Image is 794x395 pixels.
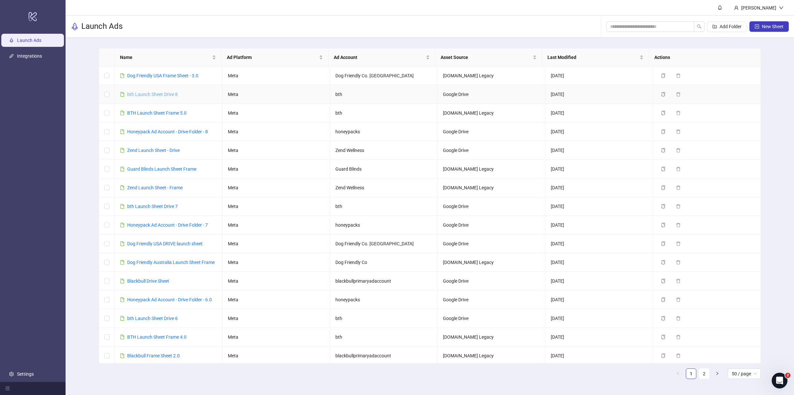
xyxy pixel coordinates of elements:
li: Next Page [712,368,723,379]
a: Zend Launch Sheet - Frame [127,185,183,190]
span: file [120,335,125,339]
th: Last Modified [542,48,649,66]
td: Meta [223,328,330,347]
span: menu-fold [5,386,10,391]
th: Asset Source [435,48,542,66]
a: Blackbull Frame Sheet 2.0 [127,353,180,358]
a: bth Launch Sheet Drive 8 [127,92,178,97]
span: copy [661,148,665,153]
span: delete [676,167,681,171]
a: Honeypack Ad Account - Drive Folder - 8 [127,129,208,134]
span: delete [676,92,681,97]
span: bell [718,5,722,10]
td: [DATE] [546,253,653,272]
td: Meta [223,253,330,272]
td: honeypacks [330,291,438,309]
td: Zend Wellness [330,179,438,197]
td: Google Drive [438,216,545,235]
a: Honeypack Ad Account - Drive Folder - 7 [127,222,208,228]
span: copy [661,353,665,358]
a: Guard Blinds Launch Sheet Frame [127,166,196,172]
td: Google Drive [438,235,545,253]
td: Meta [223,122,330,141]
td: bth [330,85,438,104]
td: Meta [223,85,330,104]
span: Add Folder [720,24,742,29]
span: file [120,241,125,246]
td: [DOMAIN_NAME] Legacy [438,160,545,179]
span: delete [676,111,681,115]
a: Zend Launch Sheet - Drive [127,148,180,153]
td: [DATE] [546,291,653,309]
span: copy [661,92,665,97]
span: delete [676,223,681,227]
td: Meta [223,235,330,253]
td: [DATE] [546,160,653,179]
td: blackbullprimaryadaccount [330,272,438,291]
span: file [120,92,125,97]
td: [DATE] [546,328,653,347]
td: Meta [223,66,330,85]
span: folder-add [712,24,717,29]
td: [DATE] [546,104,653,122]
span: file [120,73,125,78]
a: Launch Ads [17,38,41,43]
td: Google Drive [438,309,545,328]
span: file [120,297,125,302]
span: 2 [785,373,790,378]
td: [DOMAIN_NAME] Legacy [438,179,545,197]
a: Integrations [17,53,42,59]
span: delete [676,279,681,283]
span: Ad Platform [227,54,318,61]
span: right [715,371,719,375]
td: Meta [223,141,330,160]
a: 1 [686,369,696,379]
span: 50 / page [732,369,757,379]
td: Meta [223,347,330,365]
td: bth [330,197,438,216]
td: [DATE] [546,309,653,328]
span: delete [676,204,681,209]
a: Settings [17,371,34,377]
span: user [734,6,739,10]
button: right [712,368,723,379]
td: Meta [223,197,330,216]
span: rocket [71,23,79,30]
td: [DOMAIN_NAME] Legacy [438,104,545,122]
td: Meta [223,309,330,328]
span: search [697,24,702,29]
span: Ad Account [334,54,425,61]
a: Dog Friendly Australia Launch Sheet Frame [127,260,215,265]
span: copy [661,204,665,209]
td: Meta [223,104,330,122]
th: Name [115,48,222,66]
td: Google Drive [438,122,545,141]
td: [DATE] [546,347,653,365]
td: honeypacks [330,122,438,141]
td: [DATE] [546,85,653,104]
span: delete [676,129,681,134]
td: [DATE] [546,141,653,160]
td: Meta [223,179,330,197]
td: blackbullprimaryadaccount [330,347,438,365]
a: Dog Friendly USA DRIVE launch sheet [127,241,203,246]
span: file [120,111,125,115]
td: [DATE] [546,197,653,216]
span: copy [661,297,665,302]
a: bth Launch Sheet Drive 7 [127,204,178,209]
td: Meta [223,291,330,309]
td: [DATE] [546,122,653,141]
span: file [120,185,125,190]
span: delete [676,335,681,339]
td: honeypacks [330,216,438,235]
td: [DATE] [546,66,653,85]
span: left [676,371,680,375]
th: Ad Account [328,48,435,66]
span: file [120,279,125,283]
span: file [120,167,125,171]
td: [DOMAIN_NAME] Legacy [438,347,545,365]
td: Meta [223,216,330,235]
div: [PERSON_NAME] [739,4,779,11]
td: Meta [223,160,330,179]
